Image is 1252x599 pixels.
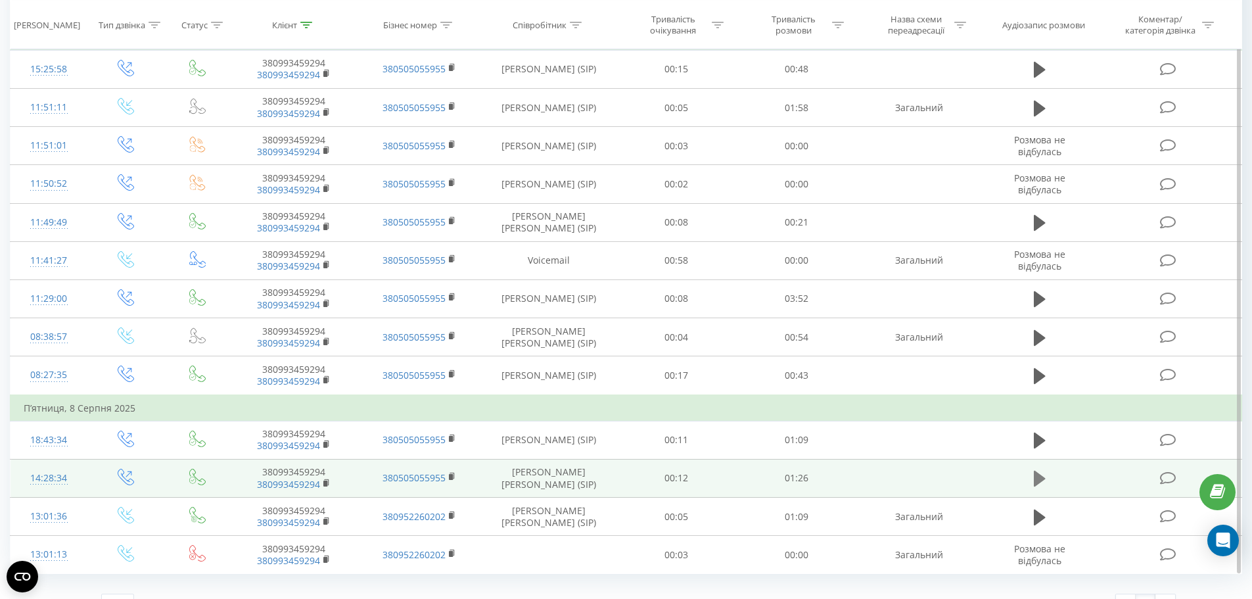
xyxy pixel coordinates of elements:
div: 13:01:13 [24,542,74,567]
a: 380952260202 [383,548,446,561]
td: [PERSON_NAME] [PERSON_NAME] (SIP) [482,318,616,356]
div: Назва схеми переадресації [881,14,951,36]
td: 00:03 [616,536,737,574]
td: Загальний [856,241,981,279]
a: 380993459294 [257,68,320,81]
td: 00:00 [737,536,857,574]
td: 00:12 [616,459,737,497]
div: Бізнес номер [383,19,437,30]
td: 00:21 [737,203,857,241]
td: 00:08 [616,203,737,241]
div: 11:41:27 [24,248,74,274]
td: 380993459294 [231,203,356,241]
a: 380993459294 [257,299,320,311]
span: Розмова не відбулась [1014,133,1065,158]
a: 380505055955 [383,292,446,304]
td: 380993459294 [231,356,356,395]
td: 00:08 [616,279,737,318]
a: 380993459294 [257,222,320,234]
td: Voicemail [482,241,616,279]
div: [PERSON_NAME] [14,19,80,30]
td: 380993459294 [231,241,356,279]
a: 380993459294 [257,260,320,272]
div: Співробітник [513,19,567,30]
a: 380505055955 [383,139,446,152]
div: 11:51:01 [24,133,74,158]
a: 380505055955 [383,178,446,190]
td: 00:05 [616,89,737,127]
td: 00:15 [616,50,737,88]
td: 01:26 [737,459,857,497]
a: 380993459294 [257,337,320,349]
td: 00:00 [737,165,857,203]
td: 00:58 [616,241,737,279]
a: 380993459294 [257,183,320,196]
td: 00:00 [737,127,857,165]
div: 13:01:36 [24,504,74,529]
div: 08:27:35 [24,362,74,388]
td: [PERSON_NAME] (SIP) [482,356,616,395]
td: [PERSON_NAME] (SIP) [482,279,616,318]
div: 14:28:34 [24,466,74,491]
a: 380505055955 [383,433,446,446]
td: П’ятниця, 8 Серпня 2025 [11,395,1242,421]
td: 01:58 [737,89,857,127]
td: 380993459294 [231,536,356,574]
div: 18:43:34 [24,427,74,453]
td: 00:03 [616,127,737,165]
span: Розмова не відбулась [1014,172,1065,196]
div: Тривалість очікування [638,14,708,36]
div: Аудіозапис розмови [1002,19,1085,30]
button: Open CMP widget [7,561,38,592]
a: 380505055955 [383,331,446,343]
td: [PERSON_NAME] (SIP) [482,165,616,203]
a: 380993459294 [257,478,320,491]
div: Тип дзвінка [99,19,145,30]
td: 00:54 [737,318,857,356]
div: 15:25:58 [24,57,74,82]
a: 380952260202 [383,510,446,523]
td: 00:04 [616,318,737,356]
div: Статус [181,19,208,30]
span: Розмова не відбулась [1014,248,1065,272]
td: 380993459294 [231,318,356,356]
td: [PERSON_NAME] [PERSON_NAME] (SIP) [482,459,616,497]
div: Клієнт [272,19,297,30]
td: Загальний [856,498,981,536]
div: Коментар/категорія дзвінка [1122,14,1199,36]
td: 00:11 [616,421,737,459]
a: 380993459294 [257,145,320,158]
td: 00:48 [737,50,857,88]
div: 11:49:49 [24,210,74,235]
div: 08:38:57 [24,324,74,350]
td: [PERSON_NAME] (SIP) [482,421,616,459]
td: [PERSON_NAME] (SIP) [482,89,616,127]
td: 01:09 [737,421,857,459]
a: 380505055955 [383,471,446,484]
a: 380993459294 [257,439,320,452]
td: 00:02 [616,165,737,203]
a: 380505055955 [383,62,446,75]
td: 380993459294 [231,89,356,127]
a: 380505055955 [383,216,446,228]
td: 00:43 [737,356,857,395]
td: [PERSON_NAME] [PERSON_NAME] (SIP) [482,498,616,536]
div: Open Intercom Messenger [1207,525,1239,556]
td: 00:00 [737,241,857,279]
td: 00:05 [616,498,737,536]
a: 380505055955 [383,369,446,381]
a: 380505055955 [383,254,446,266]
div: 11:51:11 [24,95,74,120]
td: [PERSON_NAME] (SIP) [482,50,616,88]
a: 380993459294 [257,107,320,120]
td: Загальний [856,318,981,356]
td: Загальний [856,536,981,574]
a: 380993459294 [257,375,320,387]
td: 380993459294 [231,459,356,497]
div: 11:50:52 [24,171,74,197]
td: 380993459294 [231,165,356,203]
td: 00:17 [616,356,737,395]
td: 380993459294 [231,127,356,165]
td: [PERSON_NAME] [PERSON_NAME] (SIP) [482,203,616,241]
a: 380505055955 [383,101,446,114]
